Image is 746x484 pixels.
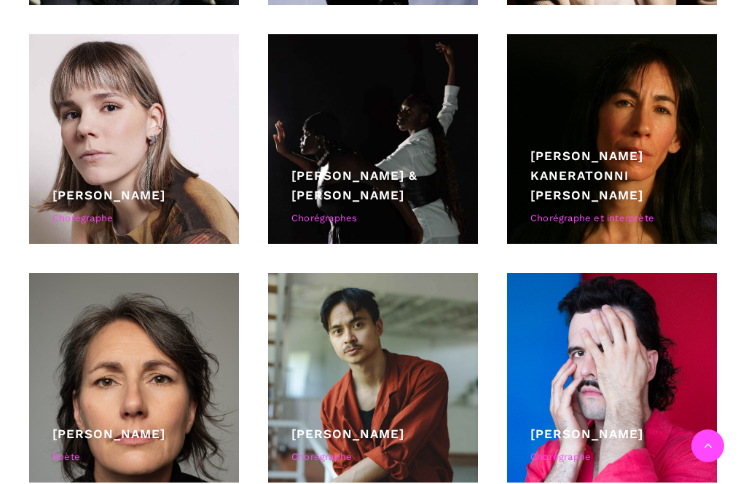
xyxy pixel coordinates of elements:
div: Chorégraphe [530,450,694,465]
div: Chorégraphes [291,211,455,226]
a: [PERSON_NAME] [530,427,643,441]
a: [PERSON_NAME] [291,427,404,441]
a: [PERSON_NAME] [52,427,165,441]
div: Chorégraphe et interprète [530,211,694,226]
a: [PERSON_NAME] [52,188,165,202]
div: Chorégraphe [52,211,216,226]
div: Poète [52,450,216,465]
div: Chorégraphe [291,450,455,465]
a: [PERSON_NAME] Kaneratonni [PERSON_NAME] [530,148,643,202]
a: [PERSON_NAME] & [PERSON_NAME] [291,168,417,202]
